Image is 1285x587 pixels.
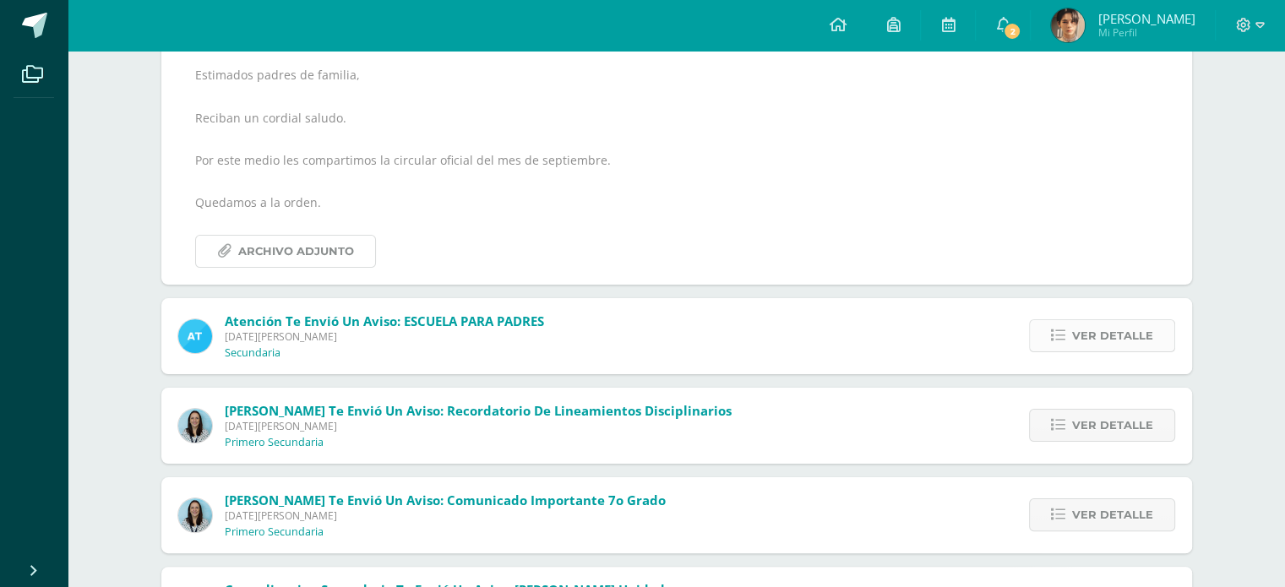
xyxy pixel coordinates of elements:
[225,329,544,344] span: [DATE][PERSON_NAME]
[225,508,666,523] span: [DATE][PERSON_NAME]
[1097,25,1195,40] span: Mi Perfil
[225,346,280,360] p: Secundaria
[225,436,324,449] p: Primero Secundaria
[178,498,212,532] img: aed16db0a88ebd6752f21681ad1200a1.png
[225,313,544,329] span: Atención te envió un aviso: ESCUELA PARA PADRES
[1072,499,1153,530] span: Ver detalle
[178,409,212,443] img: aed16db0a88ebd6752f21681ad1200a1.png
[1051,8,1085,42] img: 7a1076d05ecef00bf5fe3b89eafeaf24.png
[238,236,354,267] span: Archivo Adjunto
[1072,410,1153,441] span: Ver detalle
[1072,320,1153,351] span: Ver detalle
[1097,10,1195,27] span: [PERSON_NAME]
[195,64,1158,268] div: Estimados padres de familia, Reciban un cordial saludo. Por este medio les compartimos la circula...
[178,319,212,353] img: 9fc725f787f6a993fc92a288b7a8b70c.png
[225,492,666,508] span: [PERSON_NAME] te envió un aviso: Comunicado importante 7o grado
[195,235,376,268] a: Archivo Adjunto
[225,419,732,433] span: [DATE][PERSON_NAME]
[225,402,732,419] span: [PERSON_NAME] te envió un aviso: Recordatorio de lineamientos disciplinarios
[225,525,324,539] p: Primero Secundaria
[1003,22,1021,41] span: 2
